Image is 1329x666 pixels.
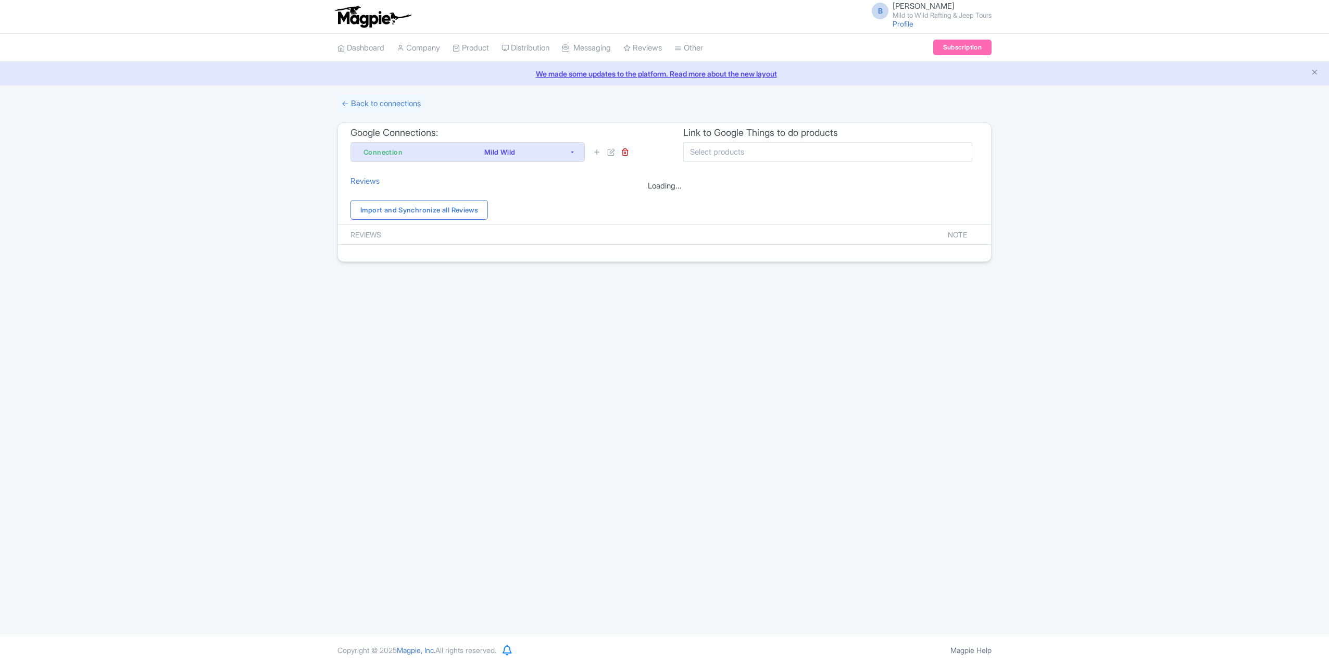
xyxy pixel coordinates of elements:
[933,40,992,55] a: Subscription
[674,34,703,62] a: Other
[501,34,549,62] a: Distribution
[453,34,489,62] a: Product
[683,127,966,139] h3: Link to Google Things to do products
[332,5,413,28] img: logo-ab69f6fb50320c5b225c76a69d11143b.png
[893,12,992,19] small: Mild to Wild Rafting & Jeep Tours
[1311,67,1319,79] button: Close announcement
[337,34,384,62] a: Dashboard
[648,181,682,191] span: Loading...
[690,147,750,157] input: Select products
[331,645,503,656] div: Copyright © 2025 All rights reserved.
[350,200,488,220] a: Import and Synchronize all Reviews
[397,646,435,655] span: Magpie, Inc.
[431,146,569,158] div: Mild Wild
[350,167,380,196] a: Reviews
[562,34,611,62] a: Messaging
[623,34,662,62] a: Reviews
[337,94,425,112] a: ← Back to connections
[350,127,646,139] h3: Google Connections:
[350,142,585,162] button: Connection Mild Wild
[397,34,440,62] a: Company
[872,3,888,19] span: B
[893,1,955,11] span: [PERSON_NAME]
[6,68,1323,79] a: We made some updates to the platform. Read more about the new layout
[942,225,991,245] th: Note
[950,646,992,655] a: Magpie Help
[893,19,913,28] a: Profile
[363,146,424,158] div: Connection
[338,225,942,245] th: Reviews
[866,2,992,19] a: B [PERSON_NAME] Mild to Wild Rafting & Jeep Tours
